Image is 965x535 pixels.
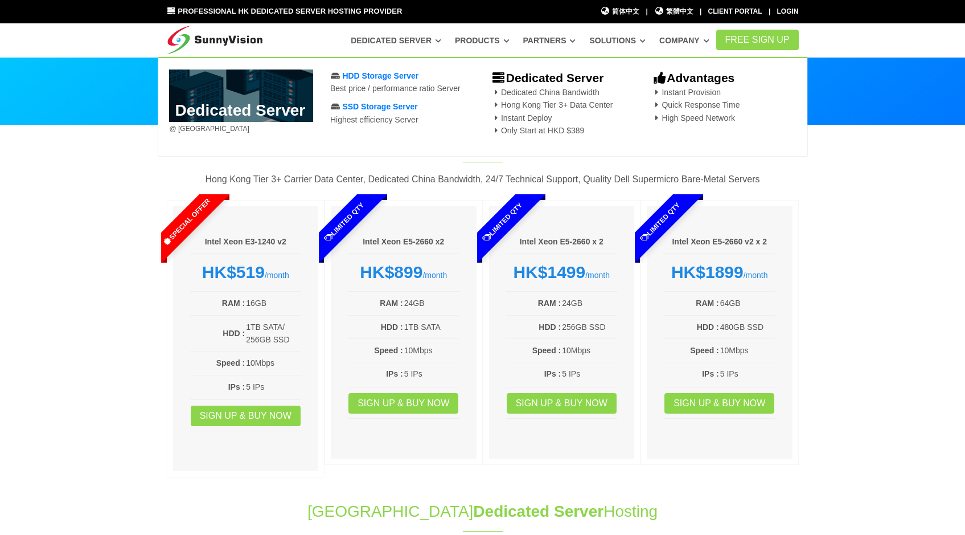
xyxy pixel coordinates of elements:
td: 64GB [720,296,775,310]
a: Company [659,30,709,51]
b: Dedicated Server [491,71,603,84]
b: IPs : [228,382,245,391]
span: Limited Qty [454,174,550,270]
td: 24GB [561,296,617,310]
span: Limited Qty [613,174,708,270]
b: IPs : [386,369,403,378]
div: /month [190,262,302,283]
span: Dedicated Server [473,503,603,520]
strong: HK$899 [360,263,422,281]
b: HDD : [381,322,403,332]
a: Sign up & Buy Now [507,393,617,414]
span: Instant Provision Quick Response Time High Speed Network [652,88,740,122]
div: Dedicated Server [158,57,807,157]
li: | [646,6,647,17]
b: RAM : [222,299,245,308]
b: Speed : [374,346,403,355]
span: SSD Storage Server [342,102,417,111]
a: 繁體中文 [654,6,693,17]
td: 5 IPs [720,367,775,381]
a: Solutions [589,30,646,51]
b: Speed : [690,346,719,355]
a: Partners [523,30,576,51]
div: /month [506,262,618,283]
td: 5 IPs [561,367,617,381]
span: Special Offer [138,174,234,270]
span: HDD Storage Server [342,71,418,80]
a: Products [455,30,510,51]
a: SSD Storage ServerHighest efficiency Server [330,102,418,124]
td: 480GB SSD [720,320,775,334]
span: Limited Qty [297,174,392,270]
td: 256GB SSD [561,320,617,334]
a: Sign up & Buy Now [348,393,458,414]
td: 24GB [404,296,459,310]
b: HDD : [223,329,245,338]
td: 1TB SATA [404,320,459,334]
h6: Intel Xeon E5-2660 v2 x 2 [664,236,775,248]
span: Dedicated China Bandwidth Hong Kong Tier 3+ Data Center Instant Deploy Only Start at HKD $389 [491,88,613,135]
b: IPs : [544,369,561,378]
strong: HK$519 [202,263,265,281]
h6: Intel Xeon E5-2660 x2 [348,236,459,248]
a: Login [777,7,799,15]
td: 5 IPs [245,380,301,394]
h6: Intel Xeon E3-1240 v2 [190,236,302,248]
b: Speed : [532,346,561,355]
a: Client Portal [708,7,762,15]
span: @ [GEOGRAPHIC_DATA] [169,125,249,133]
a: Dedicated Server [351,30,441,51]
b: Advantages [652,71,734,84]
td: 10Mbps [720,344,775,357]
strong: HK$1499 [513,263,585,281]
p: Hong Kong Tier 3+ Carrier Data Center, Dedicated China Bandwidth, 24/7 Technical Support, Quality... [167,172,799,187]
b: HDD : [697,322,719,332]
span: Professional HK Dedicated Server Hosting Provider [178,7,402,15]
b: RAM : [696,299,718,308]
td: 10Mbps [245,356,301,370]
h1: [GEOGRAPHIC_DATA] Hosting [167,500,799,522]
div: /month [348,262,459,283]
div: /month [664,262,775,283]
a: Sign up & Buy Now [664,393,774,414]
b: RAM : [380,299,403,308]
li: | [700,6,701,17]
td: 1TB SATA/ 256GB SSD [245,320,301,347]
b: Speed : [216,358,245,367]
li: | [769,6,770,17]
td: 5 IPs [404,367,459,381]
b: IPs : [702,369,719,378]
strong: HK$1899 [671,263,744,281]
td: 16GB [245,296,301,310]
td: 10Mbps [404,344,459,357]
a: Sign up & Buy Now [191,406,301,426]
b: RAM : [538,299,561,308]
h6: Intel Xeon E5-2660 x 2 [506,236,618,248]
a: 简体中文 [601,6,640,17]
b: HDD : [539,322,561,332]
a: FREE Sign Up [716,30,799,50]
td: 10Mbps [561,344,617,357]
a: HDD Storage ServerBest price / performance ratio Server [330,71,461,93]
